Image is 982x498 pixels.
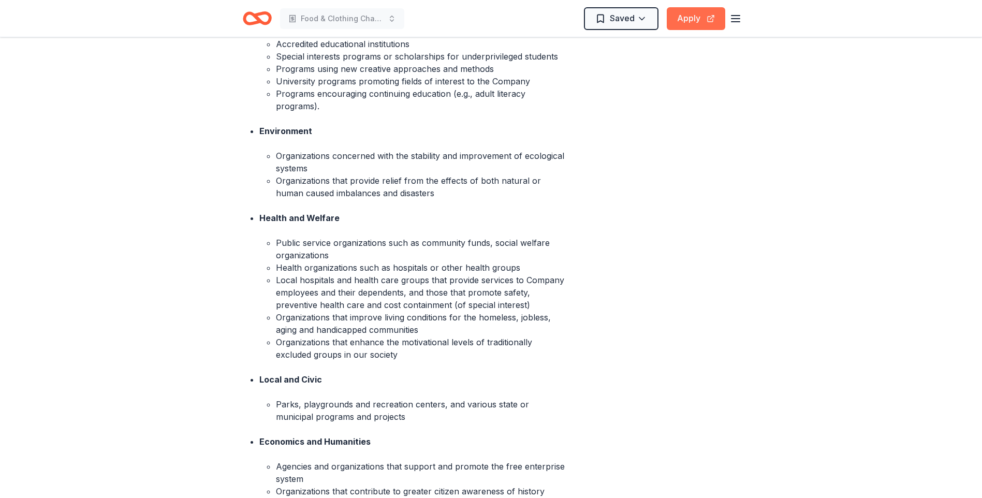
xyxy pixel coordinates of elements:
button: Food & Clothing Charity for Women and Children [280,8,404,29]
button: Saved [584,7,658,30]
li: Programs encouraging continuing education (e.g., adult literacy programs). [276,87,566,112]
li: Special interests programs or scholarships for underprivileged students [276,50,566,63]
li: Health organizations such as hospitals or other health groups [276,261,566,274]
li: Organizations concerned with the stability and improvement of ecological systems [276,150,566,174]
li: Agencies and organizations that support and promote the free enterprise system [276,460,566,485]
li: Organizations that improve living conditions for the homeless, jobless, aging and handicapped com... [276,311,566,336]
a: Home [243,6,272,31]
li: Organizations that contribute to greater citizen awareness of history [276,485,566,497]
li: Programs using new creative approaches and methods [276,63,566,75]
li: University programs promoting fields of interest to the Company [276,75,566,87]
strong: Economics and Humanities [259,436,371,447]
strong: Health and Welfare [259,213,340,223]
span: Food & Clothing Charity for Women and Children [301,12,384,25]
li: Accredited educational institutions [276,38,566,50]
li: Parks, playgrounds and recreation centers, and various state or municipal programs and projects [276,398,566,423]
li: Organizations that enhance the motivational levels of traditionally excluded groups in our society [276,336,566,361]
li: Local hospitals and health care groups that provide services to Company employees and their depen... [276,274,566,311]
strong: Environment [259,126,312,136]
strong: Local and Civic [259,374,322,385]
li: Organizations that provide relief from the effects of both natural or human caused imbalances and... [276,174,566,199]
button: Apply [667,7,725,30]
span: Saved [610,11,635,25]
li: Public service organizations such as community funds, social welfare organizations [276,237,566,261]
